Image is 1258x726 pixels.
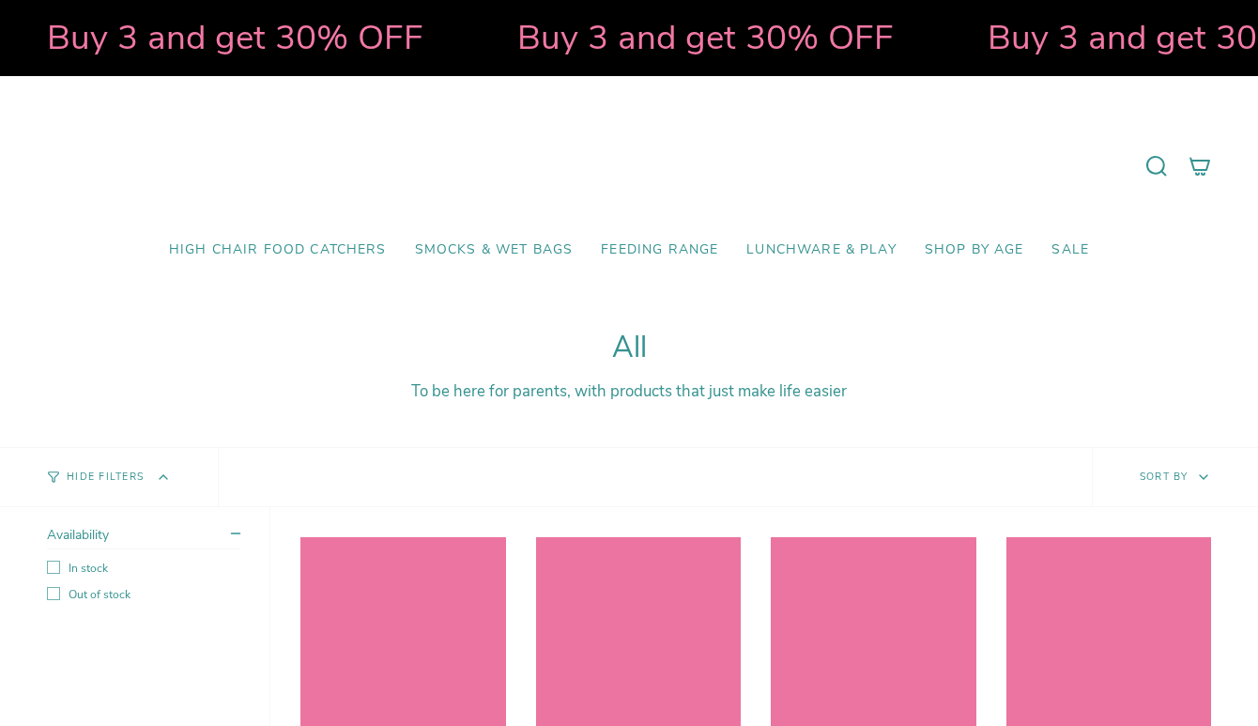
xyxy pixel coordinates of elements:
a: High Chair Food Catchers [155,228,401,272]
span: Shop by Age [925,242,1024,258]
a: Shop by Age [911,228,1038,272]
a: Lunchware & Play [732,228,910,272]
span: SALE [1051,242,1089,258]
span: High Chair Food Catchers [169,242,387,258]
span: Smocks & Wet Bags [415,242,574,258]
span: Sort by [1140,470,1189,484]
h1: All [47,331,1211,365]
span: Feeding Range [601,242,718,258]
strong: Buy 3 and get 30% OFF [124,14,500,61]
span: Hide Filters [67,472,144,483]
label: Out of stock [47,587,240,602]
a: Feeding Range [587,228,732,272]
button: Sort by [1092,448,1258,506]
label: In stock [47,561,240,576]
a: Smocks & Wet Bags [401,228,588,272]
a: SALE [1037,228,1103,272]
a: Mumma’s Little Helpers [468,104,791,228]
span: To be here for parents, with products that just make life easier [411,380,847,402]
strong: Buy 3 and get 30% OFF [594,14,971,61]
span: Availability [47,526,109,544]
span: Lunchware & Play [746,242,896,258]
summary: Availability [47,526,240,549]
